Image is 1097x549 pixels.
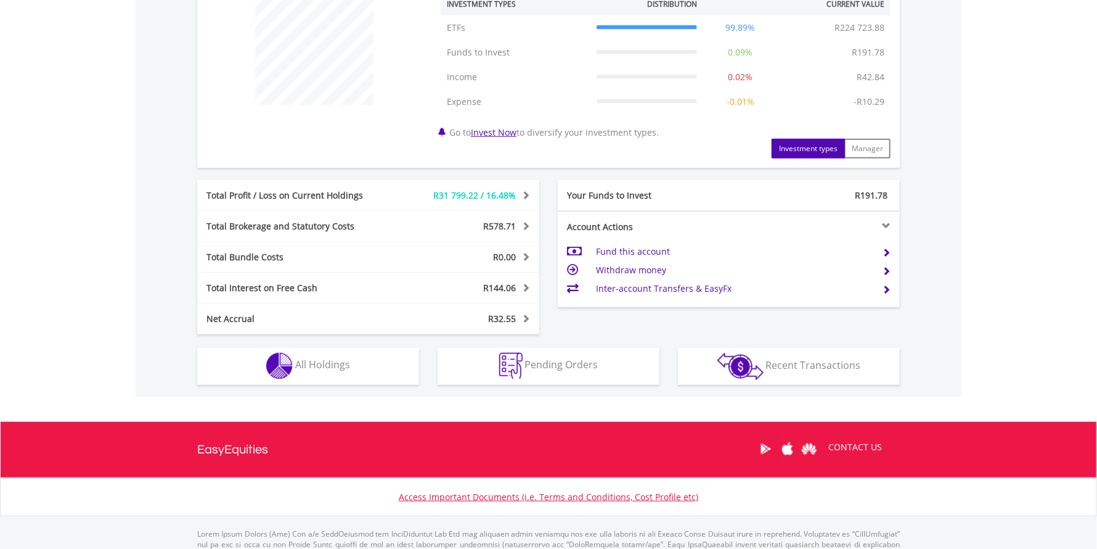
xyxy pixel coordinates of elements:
button: Investment types [772,139,845,159]
td: 0.02% [703,65,778,89]
span: R144.06 [483,282,516,294]
a: Apple [777,430,798,468]
button: All Holdings [197,348,419,385]
div: Total Brokerage and Statutory Costs [197,220,397,233]
span: R0.00 [493,251,516,263]
td: 0.09% [703,40,778,65]
span: All Holdings [295,358,350,372]
td: ETFs [441,15,590,40]
span: R32.55 [488,313,516,324]
button: Manager [844,139,891,159]
a: Google Play [755,430,777,468]
a: Huawei [798,430,820,468]
span: Pending Orders [525,358,598,372]
div: Net Accrual [197,313,397,325]
span: Recent Transactions [766,358,861,372]
td: Fund this account [596,242,873,261]
div: Total Profit / Loss on Current Holdings [197,189,397,202]
div: Account Actions [558,221,729,233]
button: Pending Orders [438,348,659,385]
td: -R10.29 [847,89,891,114]
a: EasyEquities [197,422,268,477]
span: R578.71 [483,220,516,232]
button: Recent Transactions [678,348,900,385]
img: pending_instructions-wht.png [499,353,523,379]
div: Total Interest on Free Cash [197,282,397,294]
td: R42.84 [850,65,891,89]
div: Total Bundle Costs [197,251,397,263]
img: holdings-wht.png [266,353,293,379]
td: Income [441,65,590,89]
img: transactions-zar-wht.png [717,353,764,380]
a: CONTACT US [820,430,891,464]
td: Funds to Invest [441,40,590,65]
div: Your Funds to Invest [558,189,729,202]
td: R191.78 [846,40,891,65]
a: Access Important Documents (i.e. Terms and Conditions, Cost Profile etc) [399,491,698,503]
td: -0.01% [703,89,778,114]
td: 99.89% [703,15,778,40]
td: Withdraw money [596,261,873,279]
td: R224 723.88 [828,15,891,40]
a: Invest Now [471,126,516,138]
td: Expense [441,89,590,114]
span: R191.78 [855,189,887,201]
span: R31 799.22 / 16.48% [433,189,516,201]
td: Inter-account Transfers & EasyFx [596,279,873,298]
